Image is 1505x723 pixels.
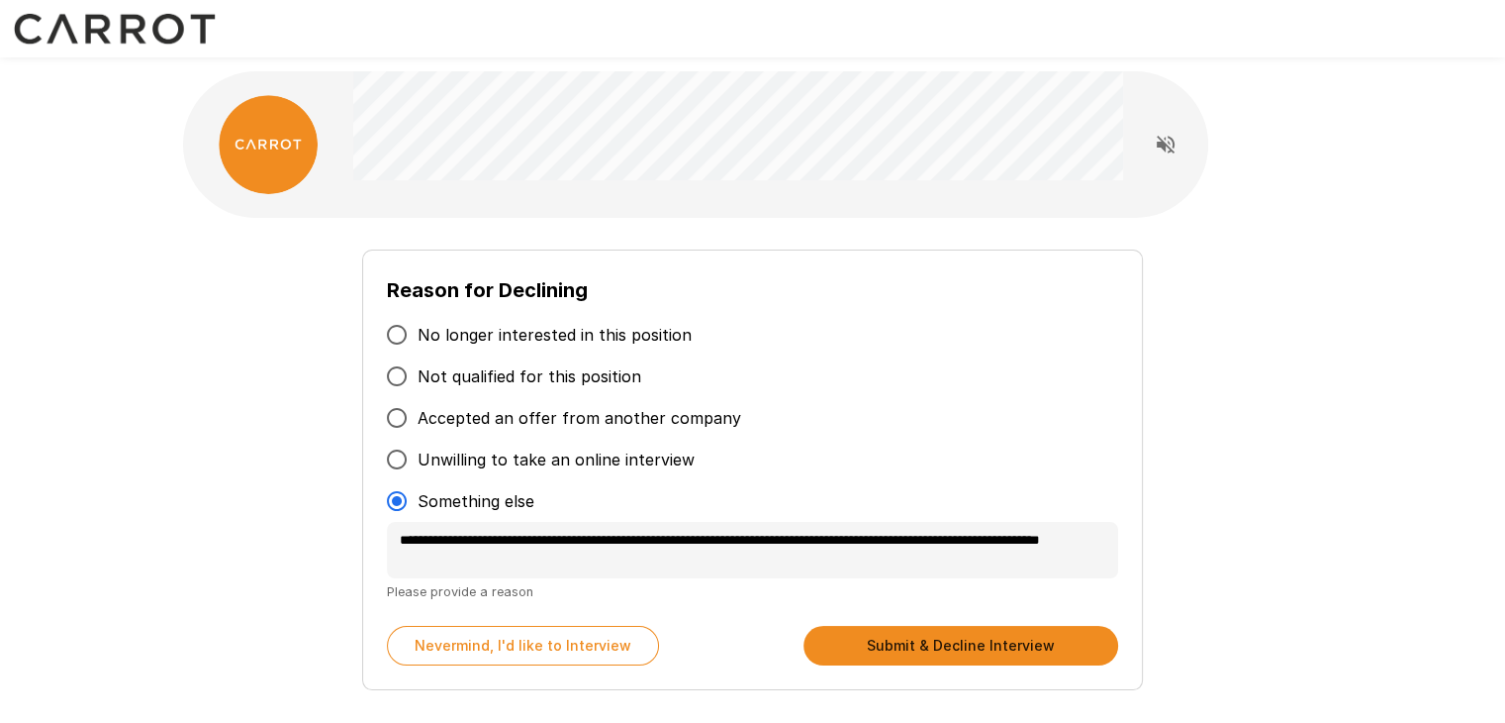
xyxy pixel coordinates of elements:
span: Accepted an offer from another company [418,406,741,430]
span: Not qualified for this position [418,364,641,388]
button: Submit & Decline Interview [803,626,1118,666]
b: Reason for Declining [387,278,588,302]
p: Please provide a reason [387,581,1117,602]
span: Something else [418,489,534,513]
span: No longer interested in this position [418,323,692,347]
button: Read questions aloud [1146,125,1185,164]
img: carrot_logo.png [219,95,318,194]
button: Nevermind, I'd like to Interview [387,626,659,666]
span: Unwilling to take an online interview [418,448,695,471]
